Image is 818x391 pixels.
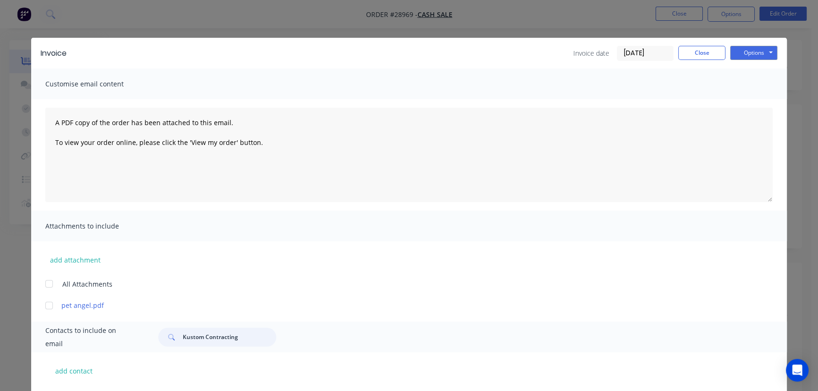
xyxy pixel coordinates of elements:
span: Contacts to include on email [45,324,135,350]
span: Attachments to include [45,220,149,233]
button: add contact [45,364,102,378]
input: Search... [183,328,276,347]
span: All Attachments [62,279,112,289]
span: Invoice date [573,48,609,58]
span: Customise email content [45,77,149,91]
button: add attachment [45,253,105,267]
div: Open Intercom Messenger [786,359,809,382]
a: pet angel.pdf [61,300,729,310]
textarea: A PDF copy of the order has been attached to this email. To view your order online, please click ... [45,108,773,202]
button: Close [678,46,725,60]
div: Invoice [41,48,67,59]
button: Options [730,46,777,60]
